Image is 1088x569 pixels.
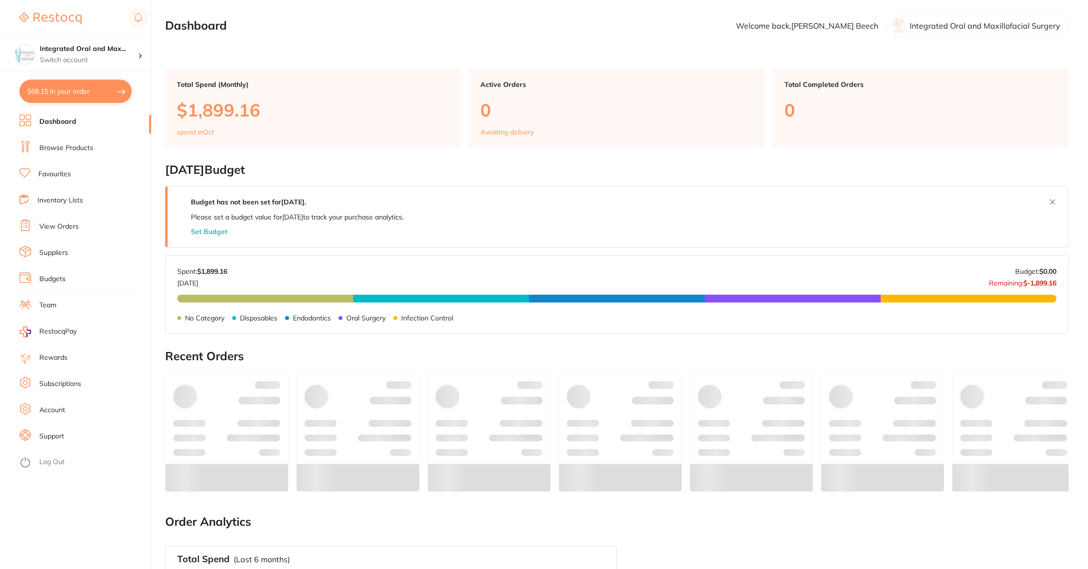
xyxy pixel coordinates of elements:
h3: Total Spend [177,554,230,565]
span: RestocqPay [39,327,77,336]
p: Welcome back, [PERSON_NAME] Beech [736,21,878,30]
a: Log Out [39,457,65,467]
button: Set Budget [191,228,227,235]
p: Disposables [240,314,277,322]
a: Inventory Lists [37,196,83,205]
p: Oral Surgery [346,314,386,322]
p: Total Spend (Monthly) [177,81,449,88]
p: Switch account [40,55,138,65]
p: Infection Control [401,314,453,322]
img: Integrated Oral and Maxillofacial Surgery [15,45,34,64]
a: Dashboard [39,117,76,127]
a: Suppliers [39,248,68,258]
p: Active Orders [480,81,753,88]
p: 0 [784,100,1057,120]
img: Restocq Logo [19,13,82,24]
strong: $1,899.16 [197,267,227,276]
a: Support [39,432,64,441]
a: Active Orders0Awaiting delivery [469,69,765,148]
a: Favourites [38,169,71,179]
p: $1,899.16 [177,100,449,120]
p: Integrated Oral and Maxillofacial Surgery [910,21,1060,30]
p: Spent: [177,268,227,275]
a: Team [39,301,56,310]
a: Total Spend (Monthly)$1,899.16spend inOct [165,69,461,148]
a: Account [39,405,65,415]
a: View Orders [39,222,79,232]
h2: [DATE] Budget [165,163,1069,177]
a: Subscriptions [39,379,81,389]
a: Browse Products [39,143,93,153]
a: RestocqPay [19,326,77,337]
strong: $0.00 [1039,267,1056,276]
h2: Dashboard [165,19,227,33]
a: Rewards [39,353,68,363]
button: Log Out [19,455,148,470]
p: (Last 6 months) [234,555,290,564]
p: Total Completed Orders [784,81,1057,88]
button: $68.15 in your order [19,80,132,103]
p: Endodontics [293,314,331,322]
p: No Category [185,314,224,322]
strong: Budget has not been set for [DATE] . [191,198,306,206]
a: Total Completed Orders0 [773,69,1069,148]
h4: Integrated Oral and Maxillofacial Surgery [40,44,138,54]
p: Please set a budget value for [DATE] to track your purchase analytics. [191,213,404,221]
p: Awaiting delivery [480,128,534,136]
h2: Recent Orders [165,350,1069,363]
a: Restocq Logo [19,7,82,30]
a: Budgets [39,274,66,284]
img: RestocqPay [19,326,31,337]
p: spend in Oct [177,128,214,136]
strong: $-1,899.16 [1023,279,1056,287]
h2: Order Analytics [165,515,1069,529]
p: [DATE] [177,275,227,287]
p: Budget: [1015,268,1056,275]
p: 0 [480,100,753,120]
p: Remaining: [989,275,1056,287]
